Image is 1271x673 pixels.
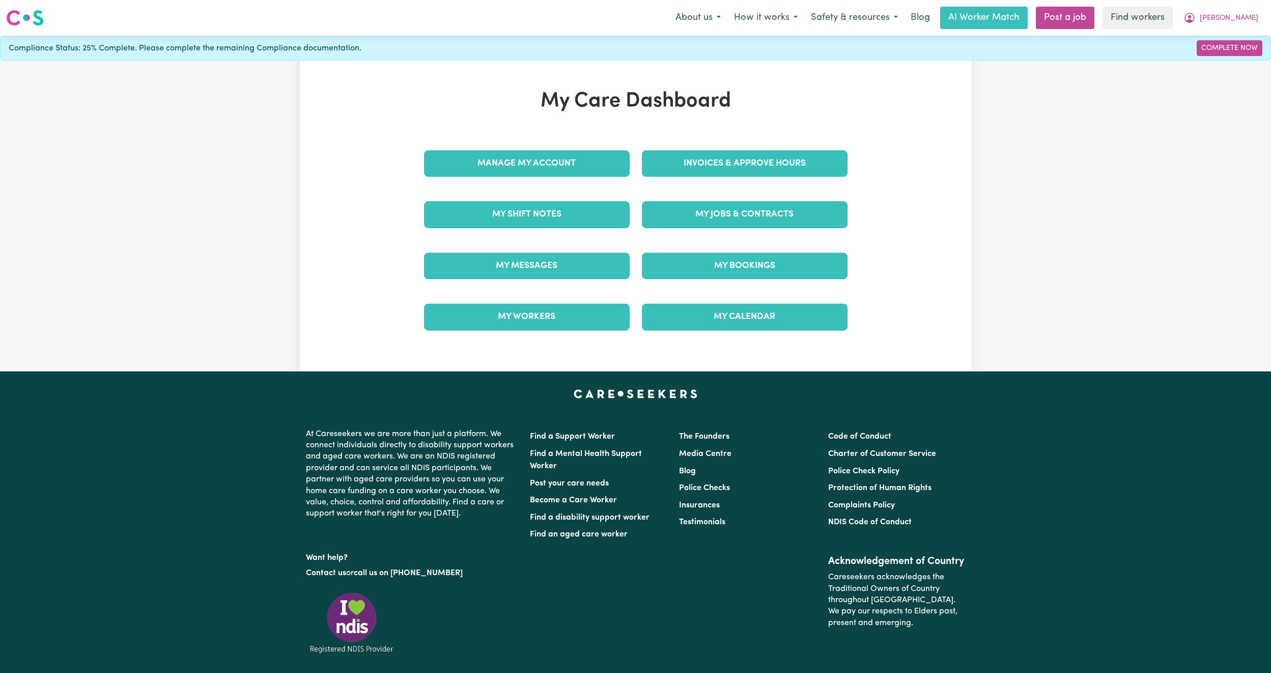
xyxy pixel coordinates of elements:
[574,390,697,398] a: Careseekers home page
[679,467,696,475] a: Blog
[1230,632,1263,665] iframe: Button to launch messaging window, conversation in progress
[828,450,936,458] a: Charter of Customer Service
[306,569,346,577] a: Contact us
[9,42,361,55] span: Compliance Status: 25% Complete. Please complete the remaining Compliance documentation.
[418,89,854,114] h1: My Care Dashboard
[306,563,518,583] p: or
[642,253,848,279] a: My Bookings
[679,433,729,441] a: The Founders
[1103,7,1173,29] a: Find workers
[6,6,44,30] a: Careseekers logo
[679,501,720,509] a: Insurances
[424,150,630,177] a: Manage My Account
[727,7,804,29] button: How it works
[642,150,848,177] a: Invoices & Approve Hours
[306,591,398,655] img: Registered NDIS provider
[1200,13,1258,24] span: [PERSON_NAME]
[424,253,630,279] a: My Messages
[642,201,848,228] a: My Jobs & Contracts
[354,569,463,577] a: call us on [PHONE_NUMBER]
[679,484,730,492] a: Police Checks
[679,518,725,526] a: Testimonials
[828,433,891,441] a: Code of Conduct
[530,450,642,470] a: Find a Mental Health Support Worker
[306,424,518,524] p: At Careseekers we are more than just a platform. We connect individuals directly to disability su...
[1177,7,1265,29] button: My Account
[828,484,931,492] a: Protection of Human Rights
[940,7,1028,29] a: AI Worker Match
[306,548,518,563] p: Want help?
[530,496,617,504] a: Become a Care Worker
[828,518,912,526] a: NDIS Code of Conduct
[530,514,649,522] a: Find a disability support worker
[530,433,615,441] a: Find a Support Worker
[642,304,848,330] a: My Calendar
[669,7,727,29] button: About us
[905,7,936,29] a: Blog
[6,9,44,27] img: Careseekers logo
[679,450,731,458] a: Media Centre
[530,530,628,539] a: Find an aged care worker
[804,7,905,29] button: Safety & resources
[828,568,965,633] p: Careseekers acknowledges the Traditional Owners of Country throughout [GEOGRAPHIC_DATA]. We pay o...
[828,501,895,509] a: Complaints Policy
[828,467,899,475] a: Police Check Policy
[424,201,630,228] a: My Shift Notes
[530,479,609,488] a: Post your care needs
[828,555,965,568] h2: Acknowledgement of Country
[1197,40,1262,56] a: Complete Now
[1036,7,1094,29] a: Post a job
[424,304,630,330] a: My Workers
